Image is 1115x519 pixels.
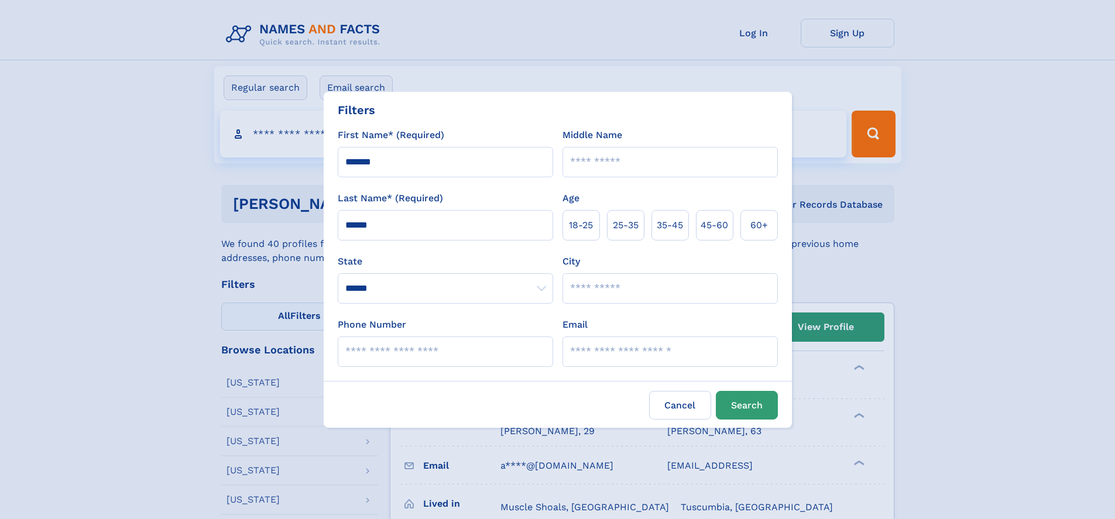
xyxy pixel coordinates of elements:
[649,391,711,420] label: Cancel
[338,128,444,142] label: First Name* (Required)
[562,191,579,205] label: Age
[338,318,406,332] label: Phone Number
[569,218,593,232] span: 18‑25
[562,128,622,142] label: Middle Name
[716,391,778,420] button: Search
[562,318,588,332] label: Email
[750,218,768,232] span: 60+
[562,255,580,269] label: City
[613,218,639,232] span: 25‑35
[338,255,553,269] label: State
[657,218,683,232] span: 35‑45
[701,218,728,232] span: 45‑60
[338,191,443,205] label: Last Name* (Required)
[338,101,375,119] div: Filters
